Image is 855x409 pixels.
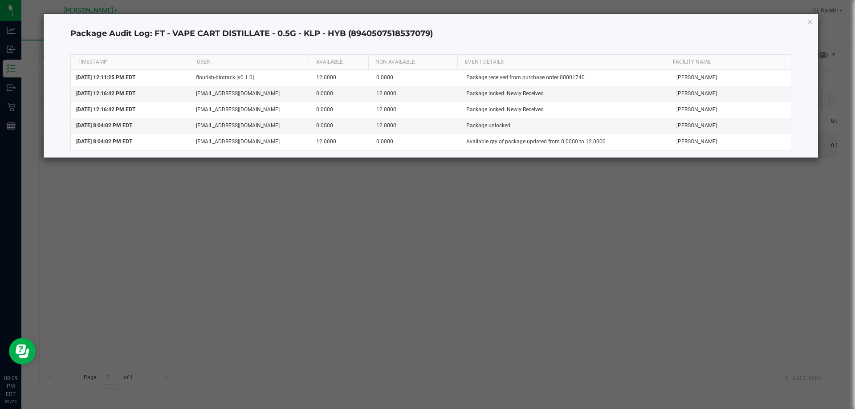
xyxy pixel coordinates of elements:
td: 12.0000 [371,118,461,134]
td: [PERSON_NAME] [671,102,791,118]
td: Package unlocked [461,118,671,134]
td: [EMAIL_ADDRESS][DOMAIN_NAME] [191,134,311,150]
span: [DATE] 12:16:42 PM EDT [76,106,135,113]
th: USER [190,55,309,70]
td: 0.0000 [311,102,371,118]
th: Facility Name [666,55,785,70]
th: TIMESTAMP [71,55,190,70]
td: 12.0000 [311,70,371,86]
td: [PERSON_NAME] [671,86,791,102]
td: [EMAIL_ADDRESS][DOMAIN_NAME] [191,102,311,118]
span: [DATE] 12:11:25 PM EDT [76,74,135,81]
span: [DATE] 8:04:02 PM EDT [76,122,132,129]
td: [PERSON_NAME] [671,70,791,86]
span: [DATE] 12:16:42 PM EDT [76,90,135,97]
td: Package received from purchase order 00001740 [461,70,671,86]
td: [EMAIL_ADDRESS][DOMAIN_NAME] [191,86,311,102]
td: Package locked: Newly Received [461,102,671,118]
td: 0.0000 [371,134,461,150]
td: [EMAIL_ADDRESS][DOMAIN_NAME] [191,118,311,134]
td: flourish-biotrack [v0.1.0] [191,70,311,86]
td: 12.0000 [371,102,461,118]
th: EVENT DETAILS [457,55,666,70]
td: [PERSON_NAME] [671,134,791,150]
span: [DATE] 8:04:02 PM EDT [76,138,132,145]
h4: Package Audit Log: FT - VAPE CART DISTILLATE - 0.5G - KLP - HYB (8940507518537079) [70,28,792,40]
th: AVAILABLE [309,55,368,70]
td: Available qty of package updated from 0.0000 to 12.0000 [461,134,671,150]
td: 0.0000 [371,70,461,86]
td: Package locked: Newly Received [461,86,671,102]
td: [PERSON_NAME] [671,118,791,134]
td: 0.0000 [311,86,371,102]
td: 12.0000 [311,134,371,150]
td: 0.0000 [311,118,371,134]
iframe: Resource center [9,338,36,364]
td: 12.0000 [371,86,461,102]
th: NON AVAILABLE [368,55,457,70]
